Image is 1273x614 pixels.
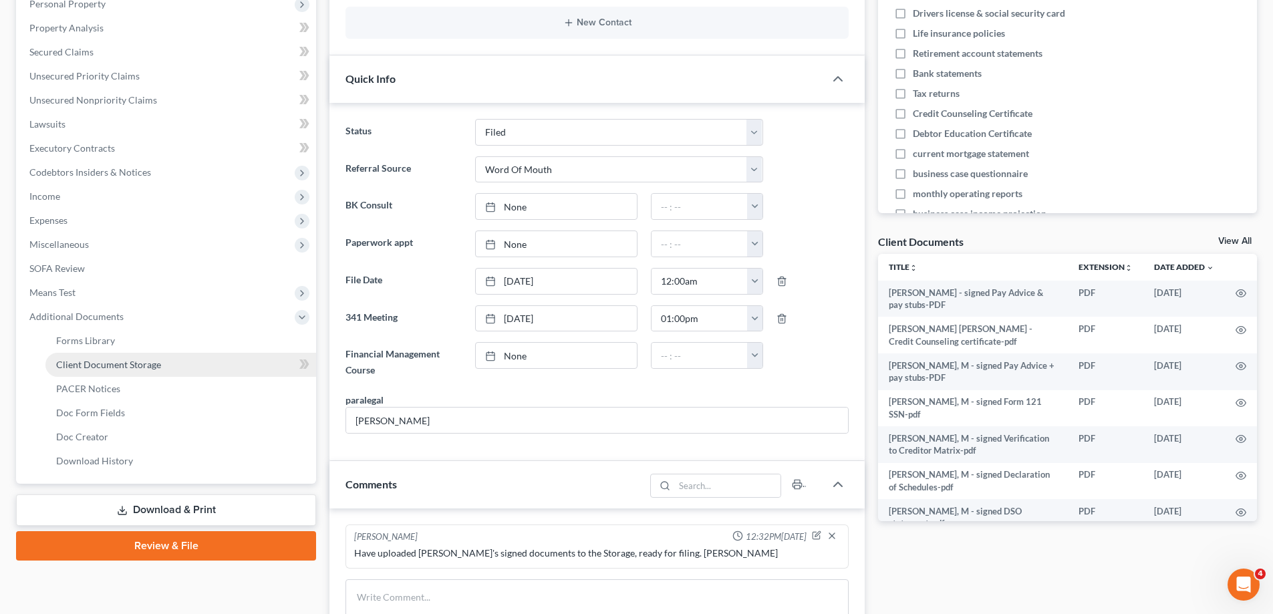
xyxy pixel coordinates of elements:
[19,64,316,88] a: Unsecured Priority Claims
[56,455,133,466] span: Download History
[56,335,115,346] span: Forms Library
[913,27,1005,40] span: Life insurance policies
[1143,353,1225,390] td: [DATE]
[29,166,151,178] span: Codebtors Insiders & Notices
[1143,463,1225,500] td: [DATE]
[354,530,418,544] div: [PERSON_NAME]
[1143,281,1225,317] td: [DATE]
[45,377,316,401] a: PACER Notices
[339,156,468,183] label: Referral Source
[45,425,316,449] a: Doc Creator
[45,449,316,473] a: Download History
[1068,463,1143,500] td: PDF
[878,499,1068,536] td: [PERSON_NAME], M - signed DSO statement-pdf
[356,17,838,28] button: New Contact
[878,463,1068,500] td: [PERSON_NAME], M - signed Declaration of Schedules-pdf
[913,107,1032,120] span: Credit Counseling Certificate
[1068,499,1143,536] td: PDF
[878,317,1068,353] td: [PERSON_NAME] [PERSON_NAME] - Credit Counseling certificate-pdf
[45,353,316,377] a: Client Document Storage
[1079,262,1133,272] a: Extensionunfold_more
[878,353,1068,390] td: [PERSON_NAME], M - signed Pay Advice + pay stubs-PDF
[29,287,76,298] span: Means Test
[913,207,1046,220] span: business case income projection
[1068,390,1143,427] td: PDF
[29,239,89,250] span: Miscellaneous
[29,70,140,82] span: Unsecured Priority Claims
[1143,317,1225,353] td: [DATE]
[476,194,637,219] a: None
[56,383,120,394] span: PACER Notices
[19,16,316,40] a: Property Analysis
[339,268,468,295] label: File Date
[1143,390,1225,427] td: [DATE]
[339,342,468,382] label: Financial Management Course
[675,474,781,497] input: Search...
[889,262,917,272] a: Titleunfold_more
[1228,569,1260,601] iframe: Intercom live chat
[56,407,125,418] span: Doc Form Fields
[913,67,982,80] span: Bank statements
[339,193,468,220] label: BK Consult
[652,231,748,257] input: -- : --
[339,119,468,146] label: Status
[45,401,316,425] a: Doc Form Fields
[29,22,104,33] span: Property Analysis
[878,235,964,249] div: Client Documents
[1143,426,1225,463] td: [DATE]
[56,359,161,370] span: Client Document Storage
[746,530,807,543] span: 12:32PM[DATE]
[652,194,748,219] input: -- : --
[16,494,316,526] a: Download & Print
[476,306,637,331] a: [DATE]
[56,431,108,442] span: Doc Creator
[29,118,65,130] span: Lawsuits
[913,87,960,100] span: Tax returns
[19,112,316,136] a: Lawsuits
[29,142,115,154] span: Executory Contracts
[913,167,1028,180] span: business case questionnaire
[1068,353,1143,390] td: PDF
[345,478,397,490] span: Comments
[1125,264,1133,272] i: unfold_more
[1068,317,1143,353] td: PDF
[346,408,848,433] input: --
[652,269,748,294] input: -- : --
[29,94,157,106] span: Unsecured Nonpriority Claims
[913,47,1042,60] span: Retirement account statements
[29,190,60,202] span: Income
[913,7,1065,20] span: Drivers license & social security card
[913,147,1029,160] span: current mortgage statement
[652,343,748,368] input: -- : --
[476,269,637,294] a: [DATE]
[29,46,94,57] span: Secured Claims
[1143,499,1225,536] td: [DATE]
[29,263,85,274] span: SOFA Review
[19,88,316,112] a: Unsecured Nonpriority Claims
[354,547,840,560] div: Have uploaded [PERSON_NAME]'s signed documents to the Storage, ready for filing. [PERSON_NAME]
[1068,281,1143,317] td: PDF
[1068,426,1143,463] td: PDF
[339,305,468,332] label: 341 Meeting
[29,311,124,322] span: Additional Documents
[878,426,1068,463] td: [PERSON_NAME], M - signed Verification to Creditor Matrix-pdf
[16,531,316,561] a: Review & File
[476,343,637,368] a: None
[19,136,316,160] a: Executory Contracts
[909,264,917,272] i: unfold_more
[1154,262,1214,272] a: Date Added expand_more
[45,329,316,353] a: Forms Library
[1255,569,1266,579] span: 4
[878,281,1068,317] td: [PERSON_NAME] - signed Pay Advice & pay stubs-PDF
[878,390,1068,427] td: [PERSON_NAME], M - signed Form 121 SSN-pdf
[345,393,384,407] div: paralegal
[652,306,748,331] input: -- : --
[913,127,1032,140] span: Debtor Education Certificate
[345,72,396,85] span: Quick Info
[19,40,316,64] a: Secured Claims
[913,187,1022,200] span: monthly operating reports
[476,231,637,257] a: None
[1206,264,1214,272] i: expand_more
[29,214,67,226] span: Expenses
[19,257,316,281] a: SOFA Review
